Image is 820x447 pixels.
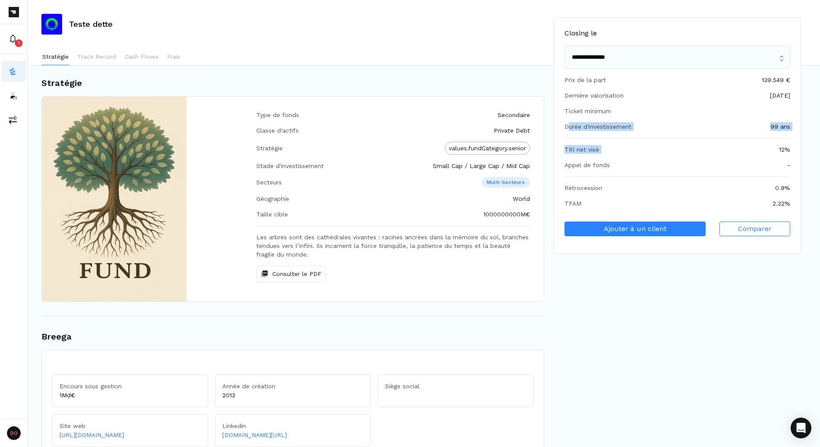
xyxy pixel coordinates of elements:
div: Classe d'actifs [256,126,299,135]
a: [URL][DOMAIN_NAME] [60,431,201,440]
p: Linkedin [222,422,363,431]
a: [DOMAIN_NAME][URL] [222,431,363,440]
div: 0.9% [775,184,790,192]
button: 1 [2,29,25,49]
div: Open Intercom Messenger [791,418,811,438]
button: investors [2,85,25,106]
p: 1 [18,40,20,47]
img: Teste dette [41,14,62,35]
div: Géographie [256,194,289,203]
div: Dernière valorisation [565,91,624,100]
button: funds [2,61,25,82]
div: Secteurs [256,177,282,187]
div: Les arbres sont des cathédrales vivantes : racines ancrées dans la mémoire du sol, branches tendu... [256,233,530,282]
div: - [787,161,790,169]
div: Rétrocession [565,184,602,192]
div: 2013 [215,374,371,407]
div: 1 Md€ [52,374,208,407]
div: TRI net visé [565,145,599,154]
p: Site web [60,422,201,431]
span: DO [7,426,21,440]
img: investors [9,91,17,100]
div: World [513,194,530,203]
div: 1000000000 M€ [483,210,530,219]
h3: Teste dette [69,20,113,28]
div: Stade d'investissement [256,162,324,170]
img: 68a739af8f327059ad11def2 [42,97,186,301]
p: Année de création [222,382,363,391]
div: Secondaire [498,111,530,119]
img: commissions [9,115,17,124]
p: Frais [167,52,180,61]
div: 99 ans [770,122,790,131]
div: Ticket minimum [565,107,611,115]
div: Appel de fonds [565,161,610,169]
h1: Breega [41,330,544,343]
div: 139.549 € [762,76,790,84]
div: Prix de la part [565,76,606,84]
div: Small Cap / Large Cap / Mid Cap [433,162,530,170]
img: Picto [9,7,19,17]
button: Ajouter à un client [565,222,706,236]
p: Cash Flows [125,52,158,61]
div: [DATE] [770,91,790,100]
div: TFAM [565,199,581,208]
p: Multi-Secteurs [482,177,530,187]
div: Durée d'investissement [565,122,631,131]
div: Type de fonds [256,111,299,119]
p: Siège social [385,382,526,391]
p: Encours sous gestion [60,382,201,391]
p: Stratégie [42,52,69,61]
div: 12% [779,145,790,154]
div: Stratégie [256,142,283,155]
button: Consulter le PDF [256,266,325,282]
button: commissions [2,109,25,130]
div: Private Debt [494,126,530,135]
p: Track Record [77,52,116,61]
button: Comparer [719,222,790,236]
img: funds [9,67,17,76]
div: values.fundCategory.senior [445,142,530,155]
p: Closing le [565,28,790,38]
div: 2.32% [773,199,790,208]
div: Taille cible [256,210,288,219]
h1: Stratégie [41,76,544,89]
